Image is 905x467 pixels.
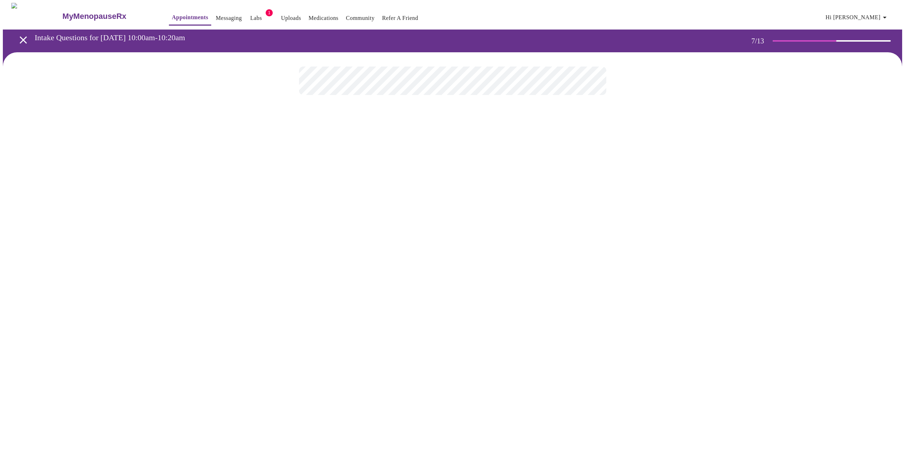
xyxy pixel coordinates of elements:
a: Labs [250,13,262,23]
a: Refer a Friend [382,13,418,23]
button: Messaging [213,11,245,25]
span: 1 [266,9,273,16]
button: Medications [306,11,341,25]
button: Labs [245,11,267,25]
button: open drawer [13,30,34,51]
a: Appointments [172,12,208,22]
h3: Intake Questions for [DATE] 10:00am-10:20am [35,33,723,42]
h3: MyMenopauseRx [63,12,127,21]
button: Uploads [278,11,304,25]
span: Hi [PERSON_NAME] [826,12,889,22]
button: Appointments [169,10,211,26]
img: MyMenopauseRx Logo [11,3,62,30]
h3: 7 / 13 [751,37,773,45]
a: Medications [309,13,339,23]
a: MyMenopauseRx [62,4,155,29]
a: Community [346,13,375,23]
button: Community [343,11,378,25]
a: Messaging [216,13,242,23]
button: Hi [PERSON_NAME] [823,10,892,25]
button: Refer a Friend [379,11,421,25]
a: Uploads [281,13,301,23]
